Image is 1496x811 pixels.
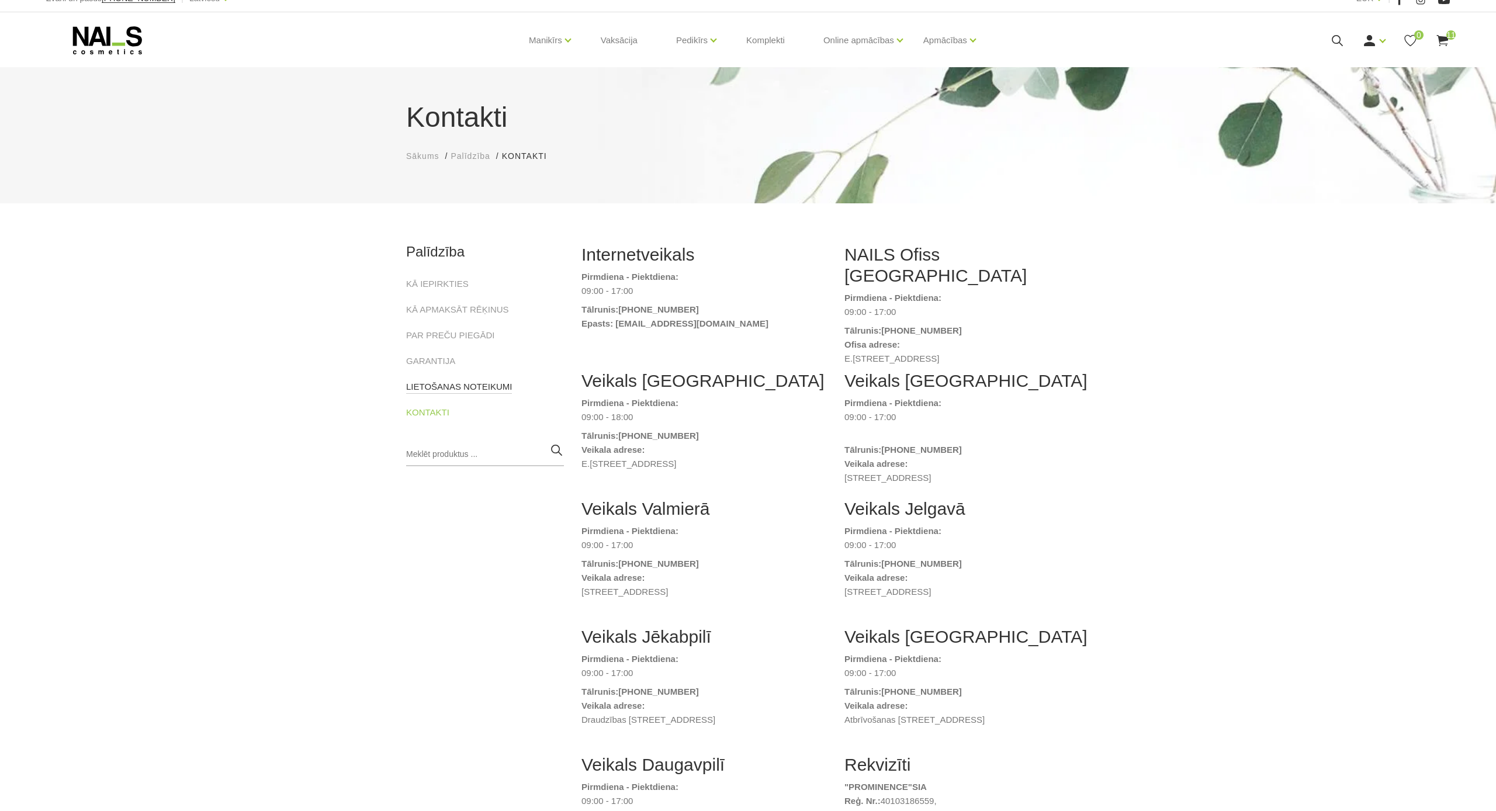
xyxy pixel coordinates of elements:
[844,754,1090,775] h2: Rekvizīti
[844,573,908,583] strong: Veikala adrese:
[844,293,941,303] strong: Pirmdiena - Piektdiena:
[581,431,618,441] strong: Tālrunis:
[881,557,962,571] a: [PHONE_NUMBER]
[406,354,455,368] a: GARANTIJA
[881,443,962,457] a: [PHONE_NUMBER]
[844,459,908,469] strong: Veikala adrese:
[615,304,618,314] strong: :
[581,666,827,680] dd: 09:00 - 17:00
[581,585,827,599] dd: [STREET_ADDRESS]
[502,150,559,162] li: Kontakti
[406,96,1090,138] h1: Kontakti
[923,17,967,64] a: Apmācības
[881,685,962,699] a: [PHONE_NUMBER]
[581,794,827,808] dd: 09:00 - 17:00
[844,782,927,792] strong: "PROMINENCE SIA
[844,666,1090,680] dd: 09:00 - 17:00
[581,782,678,792] strong: Pirmdiena - Piektdiena:
[844,471,1090,485] dd: [STREET_ADDRESS]
[618,557,699,571] a: [PHONE_NUMBER]
[844,370,1090,391] h2: Veikals [GEOGRAPHIC_DATA]
[406,151,439,161] span: Sākums
[844,687,881,696] strong: Tālrunis:
[406,443,564,466] input: Meklēt produktus ...
[844,410,1090,438] dd: 09:00 - 17:00
[581,457,827,471] dd: E.[STREET_ADDRESS]
[844,654,941,664] strong: Pirmdiena - Piektdiena:
[844,305,1090,319] dd: 09:00 - 17:00
[881,324,962,338] a: [PHONE_NUMBER]
[823,17,894,64] a: Online apmācības
[581,713,827,727] dd: Draudzības [STREET_ADDRESS]
[844,559,881,569] strong: Tālrunis:
[581,754,827,775] h2: Veikals Daugavpilī
[406,277,469,291] a: KĀ IEPIRKTIES
[581,526,678,536] strong: Pirmdiena - Piektdiena:
[908,782,912,792] strong: "
[618,685,699,699] a: [PHONE_NUMBER]
[581,559,618,569] strong: Tālrunis:
[844,796,881,806] strong: Reģ. Nr.:
[581,244,827,265] h2: Internetveikals
[844,445,881,455] strong: Tālrunis:
[581,410,827,424] dd: 09:00 - 18:00
[618,429,699,443] a: [PHONE_NUMBER]
[844,538,1090,552] dd: 09:00 - 17:00
[581,398,678,408] strong: Pirmdiena - Piektdiena:
[1403,33,1418,48] a: 0
[844,339,900,349] strong: Ofisa adrese:
[844,585,1090,599] dd: [STREET_ADDRESS]
[844,325,881,335] strong: Tālrunis:
[844,713,1090,727] dd: Atbrīvošanas [STREET_ADDRESS]
[581,318,768,328] strong: Epasts: [EMAIL_ADDRESS][DOMAIN_NAME]
[676,17,708,64] a: Pedikīrs
[406,328,494,342] a: PAR PREČU PIEGĀDI
[618,303,699,317] a: [PHONE_NUMBER]
[581,626,827,647] h2: Veikals Jēkabpilī
[844,352,1090,366] dd: E.[STREET_ADDRESS]
[581,272,678,282] strong: Pirmdiena - Piektdiena:
[844,498,1090,519] h2: Veikals Jelgavā
[737,12,794,68] a: Komplekti
[1446,30,1456,40] span: 11
[581,284,827,298] dd: 09:00 - 17:00
[581,687,618,696] strong: Tālrunis:
[406,405,449,420] a: KONTAKTI
[844,398,941,408] strong: Pirmdiena - Piektdiena:
[1435,33,1450,48] a: 11
[844,526,941,536] strong: Pirmdiena - Piektdiena:
[581,538,827,552] dd: 09:00 - 17:00
[406,150,439,162] a: Sākums
[581,445,645,455] strong: Veikala adrese:
[844,626,1090,647] h2: Veikals [GEOGRAPHIC_DATA]
[529,17,562,64] a: Manikīrs
[406,380,512,394] a: LIETOŠANAS NOTEIKUMI
[581,498,827,519] h2: Veikals Valmierā
[844,701,908,711] strong: Veikala adrese:
[451,151,490,161] span: Palīdzība
[581,370,827,391] h2: Veikals [GEOGRAPHIC_DATA]
[581,654,678,664] strong: Pirmdiena - Piektdiena:
[1414,30,1424,40] span: 0
[581,573,645,583] strong: Veikala adrese:
[581,701,645,711] strong: Veikala adrese:
[406,244,564,259] h2: Palīdzība
[451,150,490,162] a: Palīdzība
[844,244,1090,286] h2: NAILS Ofiss [GEOGRAPHIC_DATA]
[591,12,647,68] a: Vaksācija
[581,304,615,314] strong: Tālrunis
[406,303,509,317] a: KĀ APMAKSĀT RĒĶINUS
